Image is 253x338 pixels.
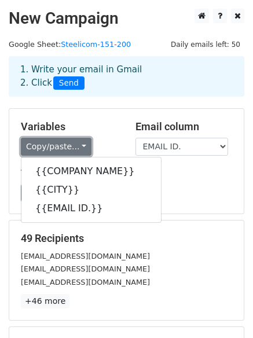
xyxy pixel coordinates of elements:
[9,40,131,49] small: Google Sheet:
[21,199,161,218] a: {{EMAIL ID.}}
[21,264,150,273] small: [EMAIL_ADDRESS][DOMAIN_NAME]
[21,138,91,156] a: Copy/paste...
[167,40,244,49] a: Daily emails left: 50
[21,294,69,308] a: +46 more
[21,162,161,181] a: {{COMPANY NAME}}
[21,120,118,133] h5: Variables
[21,252,150,260] small: [EMAIL_ADDRESS][DOMAIN_NAME]
[53,76,85,90] span: Send
[21,278,150,286] small: [EMAIL_ADDRESS][DOMAIN_NAME]
[61,40,131,49] a: Steelicom-151-200
[135,120,233,133] h5: Email column
[12,63,241,90] div: 1. Write your email in Gmail 2. Click
[21,181,161,199] a: {{CITY}}
[167,38,244,51] span: Daily emails left: 50
[195,282,253,338] iframe: Chat Widget
[9,9,244,28] h2: New Campaign
[21,232,232,245] h5: 49 Recipients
